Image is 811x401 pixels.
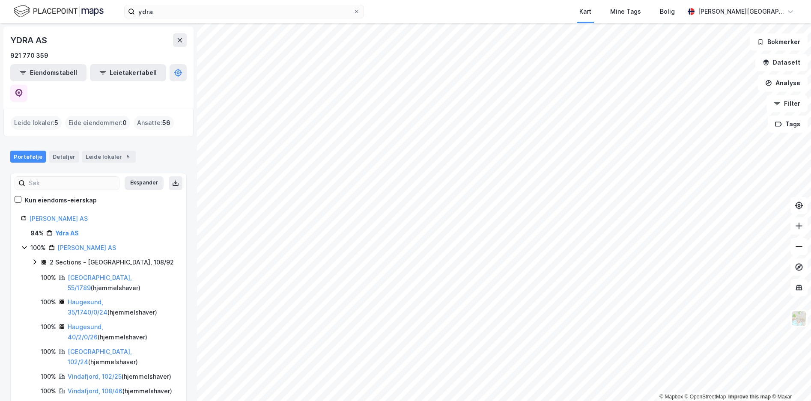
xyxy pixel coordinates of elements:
div: YDRA AS [10,33,49,47]
div: Leide lokaler : [11,116,62,130]
a: Haugesund, 40/2/0/26 [68,323,103,341]
div: ( hjemmelshaver ) [68,322,176,342]
div: 2 Sections - [GEOGRAPHIC_DATA], 108/92 [50,257,174,267]
button: Bokmerker [750,33,808,50]
button: Eiendomstabell [10,64,86,81]
a: Ydra AS [55,229,79,237]
div: 100% [41,386,56,396]
a: [GEOGRAPHIC_DATA], 55/1789 [68,274,132,291]
div: Mine Tags [610,6,641,17]
div: ( hjemmelshaver ) [68,371,171,382]
div: Eide eiendommer : [65,116,130,130]
div: 921 770 359 [10,50,48,61]
span: 56 [162,118,170,128]
a: [GEOGRAPHIC_DATA], 102/24 [68,348,132,365]
span: 5 [54,118,58,128]
div: Kontrollprogram for chat [768,360,811,401]
iframe: Chat Widget [768,360,811,401]
div: ( hjemmelshaver ) [68,347,176,367]
div: 100% [41,297,56,307]
div: 100% [30,243,46,253]
a: Improve this map [728,394,771,400]
div: Ansatte : [134,116,174,130]
button: Filter [766,95,808,112]
a: [PERSON_NAME] AS [57,244,116,251]
div: ( hjemmelshaver ) [68,297,176,318]
div: [PERSON_NAME][GEOGRAPHIC_DATA] [698,6,784,17]
a: Mapbox [659,394,683,400]
span: 0 [122,118,127,128]
div: Kun eiendoms-eierskap [25,195,97,205]
input: Søk på adresse, matrikkel, gårdeiere, leietakere eller personer [135,5,353,18]
div: 94% [30,228,44,238]
a: [PERSON_NAME] AS [29,215,88,222]
div: 100% [41,371,56,382]
input: Søk [25,177,119,190]
div: Bolig [660,6,675,17]
div: ( hjemmelshaver ) [68,386,172,396]
div: Kart [579,6,591,17]
button: Leietakertabell [90,64,166,81]
div: Detaljer [49,151,79,163]
a: OpenStreetMap [685,394,726,400]
div: 5 [124,152,132,161]
button: Datasett [755,54,808,71]
a: Vindafjord, 108/46 [68,387,122,395]
div: ( hjemmelshaver ) [68,273,176,293]
img: logo.f888ab2527a4732fd821a326f86c7f29.svg [14,4,104,19]
div: Portefølje [10,151,46,163]
img: Z [791,310,807,327]
div: 100% [41,273,56,283]
div: 100% [41,322,56,332]
div: Leide lokaler [82,151,136,163]
button: Tags [768,116,808,133]
a: Haugesund, 35/1740/0/24 [68,298,107,316]
button: Ekspander [125,176,164,190]
div: 100% [41,347,56,357]
a: Vindafjord, 102/25 [68,373,122,380]
button: Analyse [758,74,808,92]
